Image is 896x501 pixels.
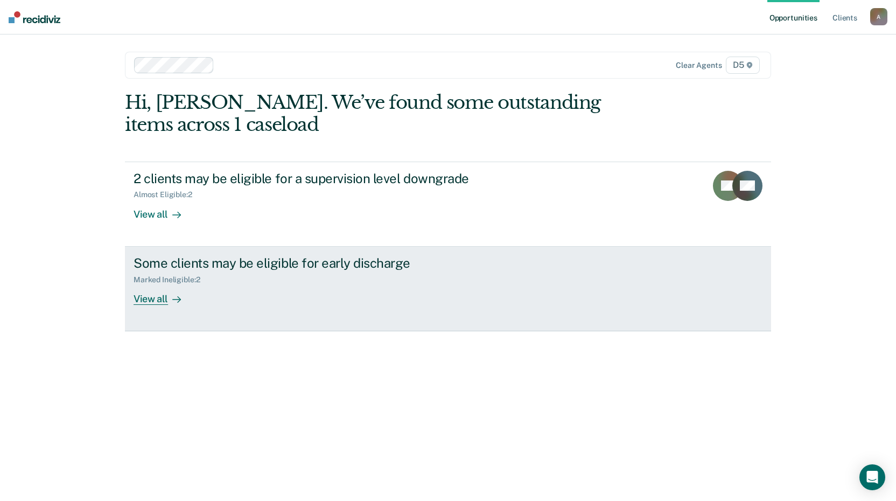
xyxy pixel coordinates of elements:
a: 2 clients may be eligible for a supervision level downgradeAlmost Eligible:2View all [125,162,771,247]
div: Marked Ineligible : 2 [134,275,208,284]
button: A [870,8,887,25]
div: View all [134,199,194,220]
div: Some clients may be eligible for early discharge [134,255,512,271]
span: D5 [726,57,760,74]
div: Open Intercom Messenger [859,464,885,490]
div: 2 clients may be eligible for a supervision level downgrade [134,171,512,186]
div: Clear agents [676,61,722,70]
div: Almost Eligible : 2 [134,190,201,199]
a: Some clients may be eligible for early dischargeMarked Ineligible:2View all [125,247,771,331]
div: View all [134,284,194,305]
div: Hi, [PERSON_NAME]. We’ve found some outstanding items across 1 caseload [125,92,642,136]
img: Recidiviz [9,11,60,23]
